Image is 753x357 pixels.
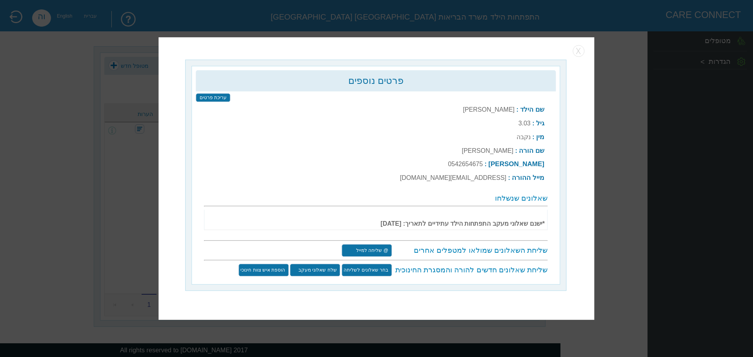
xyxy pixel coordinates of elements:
[448,161,483,167] label: 0542654675
[393,266,547,274] h3: שליחת שאלונים חדשים להורה והמסגרת החינוכית
[519,147,544,154] b: שם הורה
[515,147,517,154] b: :
[516,106,518,113] b: :
[463,106,515,113] label: [PERSON_NAME]
[517,134,531,140] label: נקבה
[207,212,545,227] b: *ישנם שאלוני מעקב התפתחות הילד עתידיים לתאריך: [DATE]
[532,134,534,140] b: :
[342,264,392,276] input: בחר שאלונים לשליחה
[462,147,513,154] label: [PERSON_NAME]
[393,246,547,255] h3: שליחת השאלונים שמולאו למטפלים אחרים
[536,133,544,141] b: מין
[508,174,510,181] b: :
[485,161,487,167] b: :
[536,120,544,127] b: גיל
[200,75,552,86] h2: פרטים נוספים
[495,194,547,202] span: שאלונים שנשלחו
[400,174,506,181] label: [EMAIL_ADDRESS][DOMAIN_NAME]
[342,244,392,257] input: @ שליחה למייל
[290,264,340,276] input: שלח שאלוני מעקב
[238,264,289,276] input: הוספת איש צוות חינוכי
[512,174,544,181] b: מייל ההורה
[518,120,531,127] label: 3.03
[520,106,544,113] b: שם הילד
[196,93,230,102] input: עריכת פרטים
[532,120,534,127] b: :
[488,160,544,168] b: [PERSON_NAME]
